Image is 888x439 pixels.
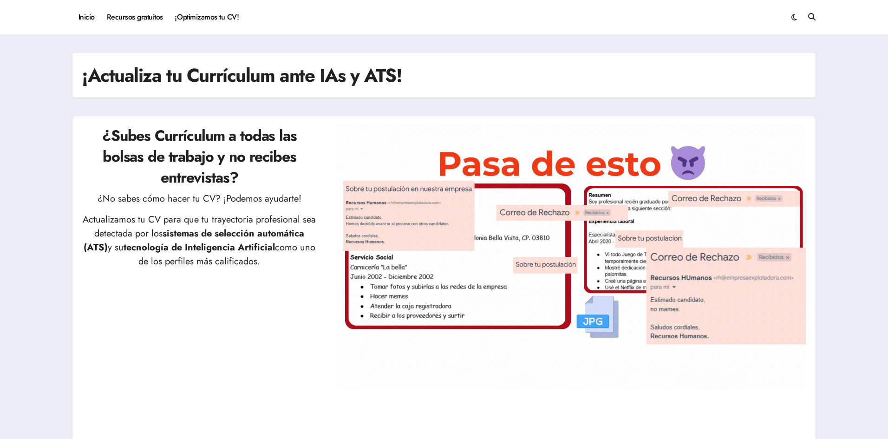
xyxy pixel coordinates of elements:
a: Recursos gratuitos [101,5,169,30]
strong: sistemas de selección automática (ATS) [84,227,305,254]
h2: ¿Subes Currículum a todas las bolsas de trabajo y no recibes entrevistas? [82,125,317,188]
a: Inicio [72,5,101,30]
a: ¡Optimizamos tu CV! [169,5,245,30]
p: Actualizamos tu CV para que tu trayectoria profesional sea detectada por los y su como uno de los... [82,213,317,269]
strong: tecnología de Inteligencia Artificial [124,241,275,254]
h1: ¡Actualiza tu Currículum ante IAs y ATS! [82,62,402,88]
p: ¿No sabes cómo hacer tu CV? ¡Podemos ayudarte! [82,192,317,206]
